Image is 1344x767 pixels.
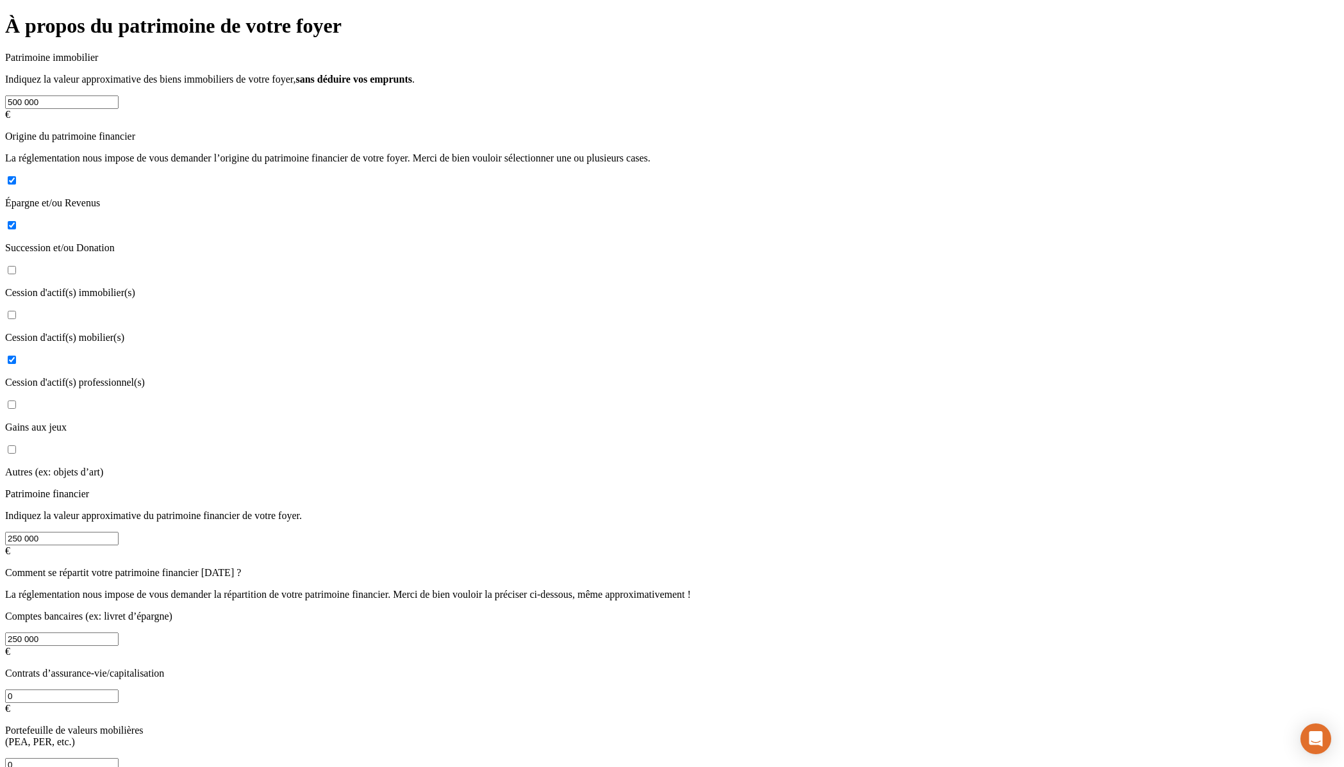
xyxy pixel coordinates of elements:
span: € [5,545,10,556]
span: Indiquez la valeur approximative des biens immobiliers de votre foyer, [5,74,295,85]
p: Contrats d’assurance-vie/capitalisation [5,668,1339,679]
span: . [412,74,415,85]
p: Succession et/ou Donation [5,242,1339,254]
p: La réglementation nous impose de vous demander la répartition de votre patrimoine financier. Merc... [5,589,1339,600]
span: Portefeuille de valeurs mobilières [5,725,143,736]
span: sans déduire vos emprunts [295,74,412,85]
p: Épargne et/ou Revenus [5,197,1339,209]
p: Cession d'actif(s) immobilier(s) [5,287,1339,299]
p: Gains aux jeux [5,422,1339,433]
p: La réglementation nous impose de vous demander l’origine du patrimoine financier de votre foyer. ... [5,153,1339,164]
span: € [5,109,10,120]
span: (PEA, PER, etc.) [5,736,75,747]
p: Comment se répartit votre patrimoine financier [DATE] ? [5,567,1339,579]
div: Open Intercom Messenger [1300,723,1331,754]
p: Origine du patrimoine financier [5,131,1339,142]
span: € [5,703,10,714]
h1: À propos du patrimoine de votre foyer [5,14,1339,38]
p: Comptes bancaires (ex: livret d’épargne) [5,611,1339,622]
p: Cession d'actif(s) professionnel(s) [5,377,1339,388]
p: Cession d'actif(s) mobilier(s) [5,332,1339,343]
p: Indiquez la valeur approximative du patrimoine financier de votre foyer. [5,510,1339,522]
span: € [5,646,10,657]
p: Patrimoine immobilier [5,52,1339,63]
p: Autres (ex: objets d’art) [5,466,1339,478]
p: Patrimoine financier [5,488,1339,500]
